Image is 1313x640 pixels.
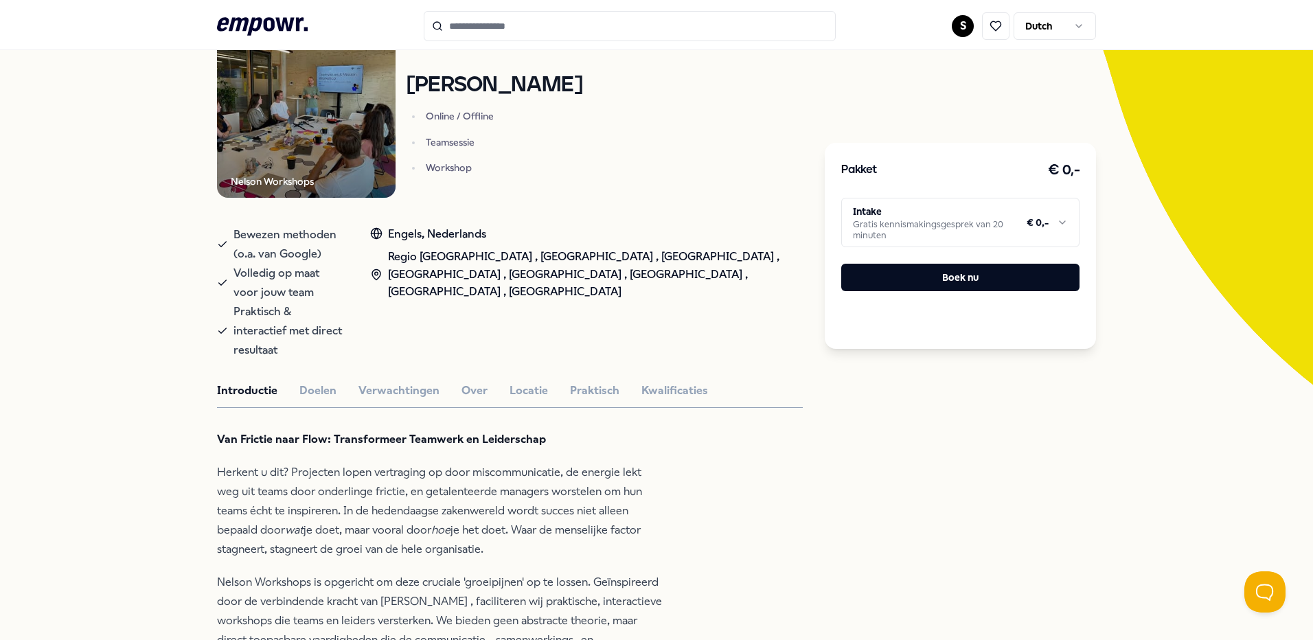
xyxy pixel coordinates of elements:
span: Bewezen methoden (o.a. van Google) [233,225,343,264]
button: S [952,15,974,37]
p: Online / Offline [426,109,582,123]
p: Teamsessie [426,135,582,149]
div: Engels, Nederlands [370,225,803,243]
strong: Van Frictie naar Flow: Transformeer Teamwerk en Leiderschap [217,433,546,446]
button: Locatie [510,382,548,400]
img: Product Image [217,19,396,198]
h3: € 0,- [1048,159,1080,181]
input: Search for products, categories or subcategories [424,11,836,41]
button: Over [461,382,488,400]
button: Praktisch [570,382,619,400]
button: Introductie [217,382,277,400]
h1: [PERSON_NAME] [407,73,582,98]
p: Workshop [426,161,582,174]
span: Volledig op maat voor jouw team [233,264,343,302]
button: Boek nu [841,264,1080,291]
button: Kwalificaties [641,382,708,400]
div: Nelson Workshops [231,174,314,189]
span: Praktisch & interactief met direct resultaat [233,302,343,360]
h3: Pakket [841,161,877,179]
p: Herkent u dit? Projecten lopen vertraging op door miscommunicatie, de energie lekt weg uit teams ... [217,463,663,559]
div: Regio [GEOGRAPHIC_DATA] , [GEOGRAPHIC_DATA] , [GEOGRAPHIC_DATA] , [GEOGRAPHIC_DATA] , [GEOGRAPHIC... [370,248,803,301]
iframe: Help Scout Beacon - Open [1244,571,1286,613]
em: wat [285,523,304,536]
button: Verwachtingen [358,382,439,400]
em: hoe [431,523,450,536]
button: Doelen [299,382,336,400]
